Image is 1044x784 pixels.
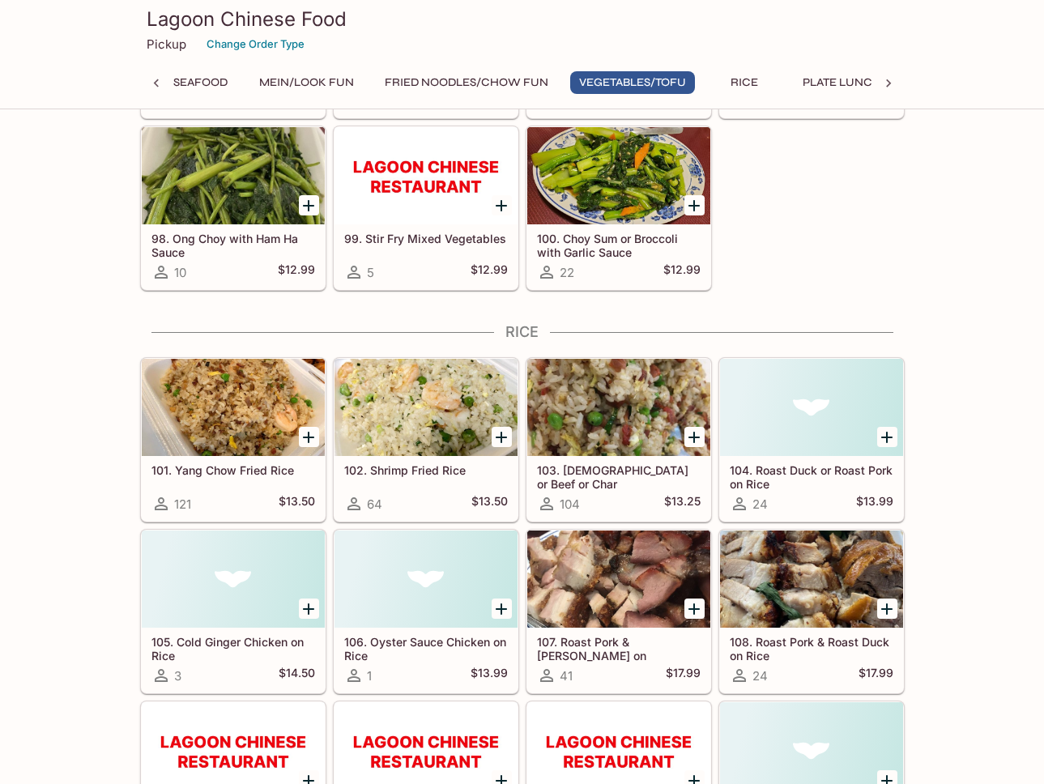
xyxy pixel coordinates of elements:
p: Pickup [147,36,186,52]
a: 108. Roast Pork & Roast Duck on Rice24$17.99 [719,530,904,693]
a: 105. Cold Ginger Chicken on Rice3$14.50 [141,530,326,693]
button: Change Order Type [199,32,312,57]
h5: $13.99 [471,666,508,685]
div: 102. Shrimp Fried Rice [335,359,518,456]
h5: $17.99 [859,666,893,685]
span: 41 [560,668,573,684]
h5: $13.99 [856,494,893,513]
a: 103. [DEMOGRAPHIC_DATA] or Beef or Char [PERSON_NAME] [PERSON_NAME]104$13.25 [526,358,711,522]
h5: $12.99 [278,262,315,282]
h5: 107. Roast Pork & [PERSON_NAME] on [PERSON_NAME] [537,635,701,662]
span: 3 [174,668,181,684]
h5: 108. Roast Pork & Roast Duck on Rice [730,635,893,662]
span: 64 [367,496,382,512]
button: Add 101. Yang Chow Fried Rice [299,427,319,447]
span: 104 [560,496,580,512]
h5: $13.50 [279,494,315,513]
a: 101. Yang Chow Fried Rice121$13.50 [141,358,326,522]
a: 99. Stir Fry Mixed Vegetables5$12.99 [334,126,518,290]
a: 104. Roast Duck or Roast Pork on Rice24$13.99 [719,358,904,522]
button: Add 103. Chick or Beef or Char Siu Fried Rice [684,427,705,447]
h5: 100. Choy Sum or Broccoli with Garlic Sauce [537,232,701,258]
button: Seafood [164,71,237,94]
h5: 101. Yang Chow Fried Rice [151,463,315,477]
h5: 98. Ong Choy with Ham Ha Sauce [151,232,315,258]
a: 98. Ong Choy with Ham Ha Sauce10$12.99 [141,126,326,290]
div: 100. Choy Sum or Broccoli with Garlic Sauce [527,127,710,224]
span: 1 [367,668,372,684]
span: 5 [367,265,374,280]
button: Add 104. Roast Duck or Roast Pork on Rice [877,427,897,447]
div: 98. Ong Choy with Ham Ha Sauce [142,127,325,224]
h5: $14.50 [279,666,315,685]
button: Add 98. Ong Choy with Ham Ha Sauce [299,195,319,215]
span: 22 [560,265,574,280]
h5: $13.25 [664,494,701,513]
span: 10 [174,265,186,280]
h5: $12.99 [663,262,701,282]
button: Fried Noodles/Chow Fun [376,71,557,94]
div: 106. Oyster Sauce Chicken on Rice [335,530,518,628]
h5: 106. Oyster Sauce Chicken on Rice [344,635,508,662]
span: 121 [174,496,191,512]
div: 101. Yang Chow Fried Rice [142,359,325,456]
span: 24 [752,668,768,684]
button: Add 105. Cold Ginger Chicken on Rice [299,599,319,619]
button: Vegetables/Tofu [570,71,695,94]
h5: 104. Roast Duck or Roast Pork on Rice [730,463,893,490]
button: Add 107. Roast Pork & Char Siu on Rice [684,599,705,619]
div: 105. Cold Ginger Chicken on Rice [142,530,325,628]
button: Add 106. Oyster Sauce Chicken on Rice [492,599,512,619]
div: 99. Stir Fry Mixed Vegetables [335,127,518,224]
div: 107. Roast Pork & Char Siu on Rice [527,530,710,628]
h5: 99. Stir Fry Mixed Vegetables [344,232,508,245]
h5: 103. [DEMOGRAPHIC_DATA] or Beef or Char [PERSON_NAME] [PERSON_NAME] [537,463,701,490]
button: Mein/Look Fun [250,71,363,94]
a: 107. Roast Pork & [PERSON_NAME] on [PERSON_NAME]41$17.99 [526,530,711,693]
button: Plate Lunch & Mixed Plates [794,71,982,94]
a: 100. Choy Sum or Broccoli with Garlic Sauce22$12.99 [526,126,711,290]
button: Rice [708,71,781,94]
span: 24 [752,496,768,512]
div: 103. Chick or Beef or Char Siu Fried Rice [527,359,710,456]
h5: $13.50 [471,494,508,513]
a: 106. Oyster Sauce Chicken on Rice1$13.99 [334,530,518,693]
h5: $17.99 [666,666,701,685]
div: 104. Roast Duck or Roast Pork on Rice [720,359,903,456]
a: 102. Shrimp Fried Rice64$13.50 [334,358,518,522]
button: Add 108. Roast Pork & Roast Duck on Rice [877,599,897,619]
h5: 102. Shrimp Fried Rice [344,463,508,477]
div: 108. Roast Pork & Roast Duck on Rice [720,530,903,628]
button: Add 100. Choy Sum or Broccoli with Garlic Sauce [684,195,705,215]
button: Add 102. Shrimp Fried Rice [492,427,512,447]
h3: Lagoon Chinese Food [147,6,898,32]
h4: Rice [140,323,905,341]
button: Add 99. Stir Fry Mixed Vegetables [492,195,512,215]
h5: 105. Cold Ginger Chicken on Rice [151,635,315,662]
h5: $12.99 [471,262,508,282]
